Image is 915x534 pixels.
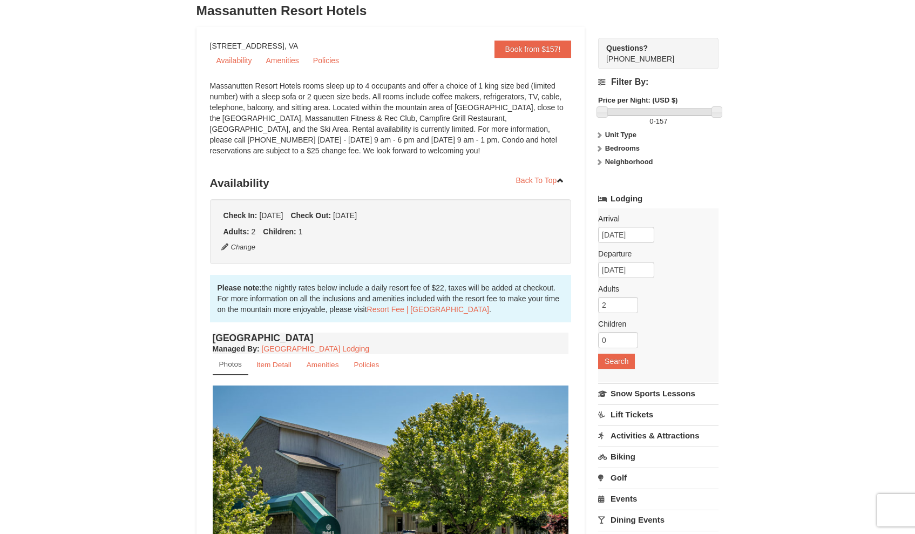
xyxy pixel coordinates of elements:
a: Amenities [259,52,305,69]
h4: Filter By: [598,77,719,87]
a: Back To Top [509,172,572,188]
label: - [598,116,719,127]
a: Resort Fee | [GEOGRAPHIC_DATA] [367,305,489,314]
a: Dining Events [598,510,719,530]
span: Managed By [213,344,257,353]
label: Arrival [598,213,710,224]
strong: Questions? [606,44,648,52]
a: Photos [213,354,248,375]
strong: Please note: [218,283,262,292]
a: Golf [598,468,719,488]
button: Change [221,241,256,253]
strong: Price per Night: (USD $) [598,96,677,104]
label: Adults [598,283,710,294]
a: Availability [210,52,259,69]
a: Policies [307,52,345,69]
label: Children [598,319,710,329]
small: Policies [354,361,379,369]
span: [DATE] [259,211,283,220]
button: Search [598,354,635,369]
a: Biking [598,447,719,467]
a: Policies [347,354,386,375]
span: 1 [299,227,303,236]
span: [DATE] [333,211,357,220]
div: Massanutten Resort Hotels rooms sleep up to 4 occupants and offer a choice of 1 king size bed (li... [210,80,572,167]
a: [GEOGRAPHIC_DATA] Lodging [262,344,369,353]
div: the nightly rates below include a daily resort fee of $22, taxes will be added at checkout. For m... [210,275,572,322]
a: Book from $157! [494,40,572,58]
h3: Availability [210,172,572,194]
a: Item Detail [249,354,299,375]
a: Lift Tickets [598,404,719,424]
h4: [GEOGRAPHIC_DATA] [213,333,569,343]
a: Snow Sports Lessons [598,383,719,403]
strong: : [213,344,260,353]
strong: Bedrooms [605,144,640,152]
strong: Unit Type [605,131,636,139]
span: 0 [649,117,653,125]
small: Photos [219,360,242,368]
strong: Adults: [223,227,249,236]
strong: Check Out: [290,211,331,220]
a: Activities & Attractions [598,425,719,445]
a: Events [598,489,719,509]
strong: Children: [263,227,296,236]
a: Lodging [598,189,719,208]
span: [PHONE_NUMBER] [606,43,699,63]
small: Amenities [307,361,339,369]
a: Amenities [300,354,346,375]
small: Item Detail [256,361,292,369]
span: 2 [252,227,256,236]
label: Departure [598,248,710,259]
strong: Neighborhood [605,158,653,166]
span: 157 [656,117,668,125]
strong: Check In: [223,211,257,220]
